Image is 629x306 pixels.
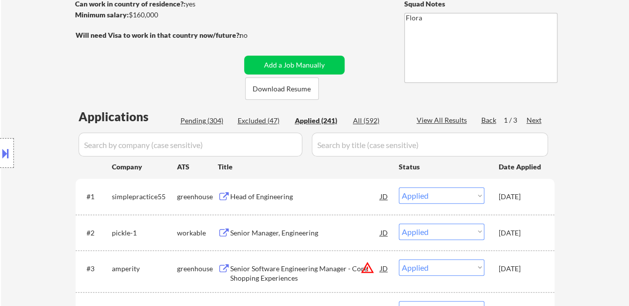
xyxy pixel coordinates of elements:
[499,192,542,202] div: [DATE]
[79,133,302,156] input: Search by company (case sensitive)
[399,157,484,175] div: Status
[499,228,542,238] div: [DATE]
[230,228,380,238] div: Senior Manager, Engineering
[360,261,374,275] button: warning_amber
[481,115,497,125] div: Back
[75,10,241,20] div: $160,000
[379,224,389,241] div: JD
[112,264,177,274] div: amperity
[76,31,241,39] strong: Will need Visa to work in that country now/future?:
[230,192,380,202] div: Head of Engineering
[499,162,542,172] div: Date Applied
[177,264,218,274] div: greenhouse
[238,116,287,126] div: Excluded (47)
[379,259,389,277] div: JD
[177,162,218,172] div: ATS
[417,115,470,125] div: View All Results
[312,133,548,156] input: Search by title (case sensitive)
[218,162,389,172] div: Title
[177,192,218,202] div: greenhouse
[180,116,230,126] div: Pending (304)
[244,56,345,75] button: Add a Job Manually
[87,264,104,274] div: #3
[295,116,345,126] div: Applied (241)
[230,264,380,283] div: Senior Software Engineering Manager - Core Shopping Experiences
[379,187,389,205] div: JD
[504,115,527,125] div: 1 / 3
[177,228,218,238] div: workable
[75,10,129,19] strong: Minimum salary:
[353,116,403,126] div: All (592)
[245,77,319,100] button: Download Resume
[527,115,542,125] div: Next
[240,30,268,40] div: no
[499,264,542,274] div: [DATE]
